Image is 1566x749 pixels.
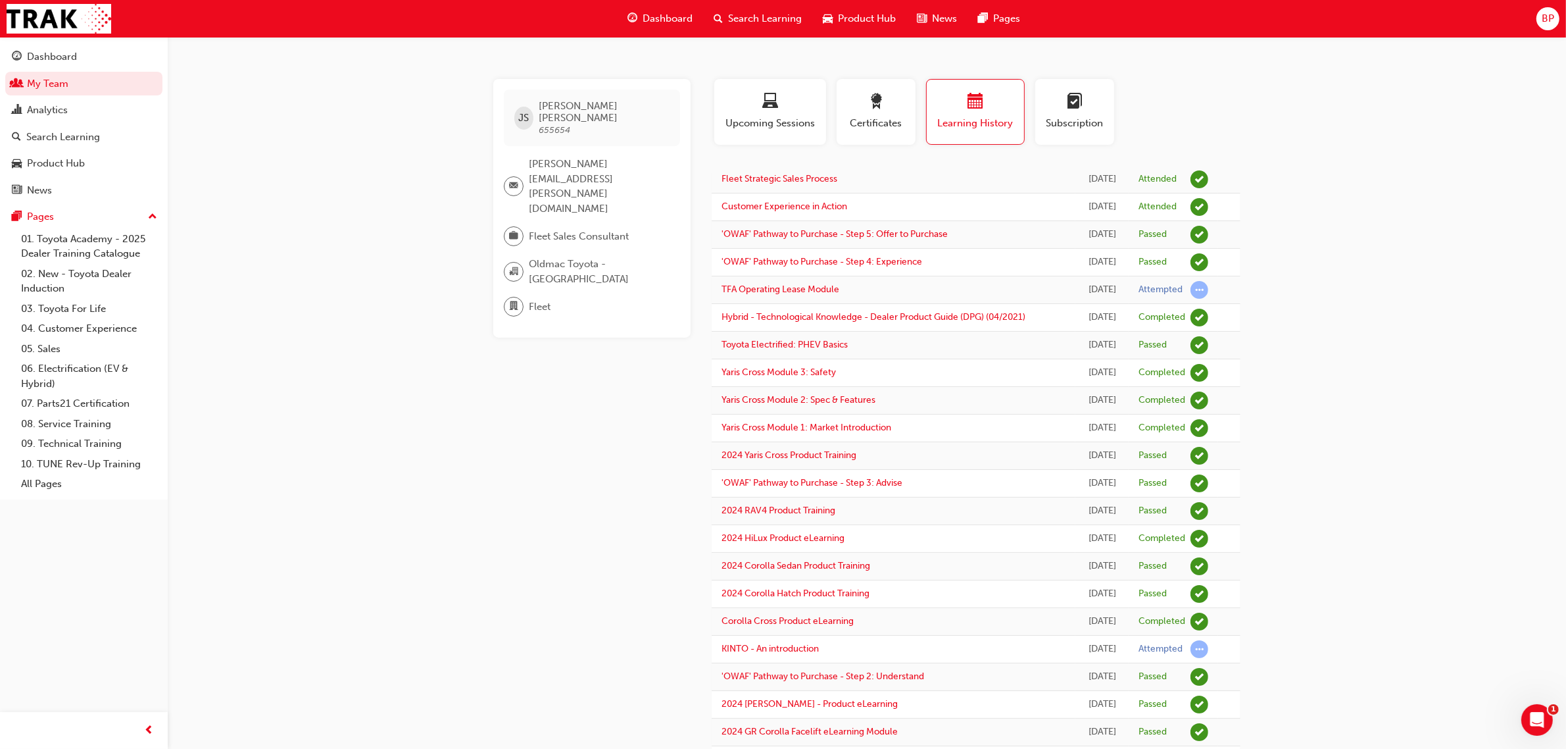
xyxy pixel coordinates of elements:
[1138,228,1167,241] div: Passed
[1190,198,1208,216] span: learningRecordVerb_ATTEND-icon
[1190,309,1208,326] span: learningRecordVerb_COMPLETE-icon
[12,158,22,170] span: car-icon
[1085,725,1119,740] div: Wed Apr 23 2025 12:53:51 GMT+1000 (Australian Eastern Standard Time)
[509,263,518,280] span: organisation-icon
[27,103,68,118] div: Analytics
[148,209,157,226] span: up-icon
[722,311,1025,323] a: Hybrid - Technological Knowledge - Dealer Product Guide (DPG) (04/2021)
[1085,365,1119,380] div: Mon Jun 09 2025 16:16:38 GMT+1000 (Australian Eastern Standard Time)
[5,178,162,203] a: News
[722,173,837,184] a: Fleet Strategic Sales Process
[5,205,162,229] button: Pages
[16,319,162,339] a: 04. Customer Experience
[1138,505,1167,517] div: Passed
[1190,530,1208,548] span: learningRecordVerb_COMPLETE-icon
[1045,116,1104,131] span: Subscription
[714,79,826,145] button: Upcoming Sessions
[16,359,162,394] a: 06. Electrification (EV & Hybrid)
[27,183,52,198] div: News
[722,588,869,599] a: 2024 Corolla Hatch Product Training
[16,394,162,414] a: 07. Parts21 Certification
[722,698,898,710] a: 2024 [PERSON_NAME] - Product eLearning
[1138,532,1185,545] div: Completed
[846,116,906,131] span: Certificates
[145,723,155,739] span: prev-icon
[1085,642,1119,657] div: Tue May 20 2025 15:53:23 GMT+1000 (Australian Eastern Standard Time)
[1085,421,1119,436] div: Mon Jun 09 2025 14:56:59 GMT+1000 (Australian Eastern Standard Time)
[16,264,162,299] a: 02. New - Toyota Dealer Induction
[1190,170,1208,188] span: learningRecordVerb_ATTEND-icon
[722,643,819,654] a: KINTO - An introduction
[1085,669,1119,684] div: Fri May 02 2025 11:58:49 GMT+1000 (Australian Eastern Standard Time)
[1190,419,1208,437] span: learningRecordVerb_COMPLETE-icon
[529,157,670,216] span: [PERSON_NAME][EMAIL_ADDRESS][PERSON_NAME][DOMAIN_NAME]
[26,130,100,145] div: Search Learning
[932,11,957,26] span: News
[7,4,111,34] img: Trak
[703,5,812,32] a: search-iconSearch Learning
[722,422,891,433] a: Yaris Cross Module 1: Market Introduction
[1085,255,1119,270] div: Tue Jun 10 2025 15:44:19 GMT+1000 (Australian Eastern Standard Time)
[1138,367,1185,379] div: Completed
[1190,475,1208,492] span: learningRecordVerb_PASS-icon
[16,474,162,494] a: All Pages
[5,72,162,96] a: My Team
[722,394,875,405] a: Yaris Cross Module 2: Spec & Features
[509,228,518,245] span: briefcase-icon
[1138,256,1167,269] div: Passed
[762,93,778,111] span: laptop-icon
[1190,640,1208,658] span: learningRecordVerb_ATTEMPT-icon
[1138,173,1177,186] div: Attended
[722,615,854,627] a: Corolla Cross Product eLearning
[12,78,22,90] span: people-icon
[5,42,162,205] button: DashboardMy TeamAnalyticsSearch LearningProduct HubNews
[1085,172,1119,187] div: Tue Aug 26 2025 11:00:00 GMT+1000 (Australian Eastern Standard Time)
[1085,310,1119,325] div: Tue Jun 10 2025 14:42:54 GMT+1000 (Australian Eastern Standard Time)
[722,671,924,682] a: 'OWAF' Pathway to Purchase - Step 2: Understand
[714,11,723,27] span: search-icon
[906,5,967,32] a: news-iconNews
[1085,448,1119,463] div: Mon Jun 02 2025 16:21:12 GMT+1000 (Australian Eastern Standard Time)
[617,5,703,32] a: guage-iconDashboard
[16,339,162,359] a: 05. Sales
[967,93,983,111] span: calendar-icon
[1085,586,1119,602] div: Thu May 29 2025 09:04:24 GMT+1000 (Australian Eastern Standard Time)
[1138,698,1167,711] div: Passed
[993,11,1020,26] span: Pages
[1085,614,1119,629] div: Tue May 27 2025 10:02:55 GMT+1000 (Australian Eastern Standard Time)
[722,505,835,516] a: 2024 RAV4 Product Training
[539,100,670,124] span: [PERSON_NAME] [PERSON_NAME]
[967,5,1031,32] a: pages-iconPages
[1138,339,1167,351] div: Passed
[1190,364,1208,382] span: learningRecordVerb_COMPLETE-icon
[823,11,833,27] span: car-icon
[1521,704,1553,736] iframe: Intercom live chat
[722,367,836,378] a: Yaris Cross Module 3: Safety
[722,450,856,461] a: 2024 Yaris Cross Product Training
[978,11,988,27] span: pages-icon
[1138,450,1167,462] div: Passed
[1190,557,1208,575] span: learningRecordVerb_PASS-icon
[1190,585,1208,603] span: learningRecordVerb_PASS-icon
[1190,668,1208,686] span: learningRecordVerb_PASS-icon
[722,726,898,737] a: 2024 GR Corolla Facelift eLearning Module
[1085,697,1119,712] div: Thu May 01 2025 16:50:13 GMT+1000 (Australian Eastern Standard Time)
[917,11,927,27] span: news-icon
[728,11,802,26] span: Search Learning
[509,298,518,315] span: department-icon
[12,185,22,197] span: news-icon
[1138,394,1185,407] div: Completed
[16,299,162,319] a: 03. Toyota For Life
[1085,199,1119,215] div: Thu Aug 07 2025 10:00:00 GMT+1000 (Australian Eastern Standard Time)
[1085,559,1119,574] div: Thu May 29 2025 09:16:18 GMT+1000 (Australian Eastern Standard Time)
[724,116,816,131] span: Upcoming Sessions
[868,93,884,111] span: award-icon
[5,45,162,69] a: Dashboard
[838,11,896,26] span: Product Hub
[1067,93,1083,111] span: learningplan-icon
[12,211,22,223] span: pages-icon
[16,454,162,475] a: 10. TUNE Rev-Up Training
[1190,226,1208,244] span: learningRecordVerb_PASS-icon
